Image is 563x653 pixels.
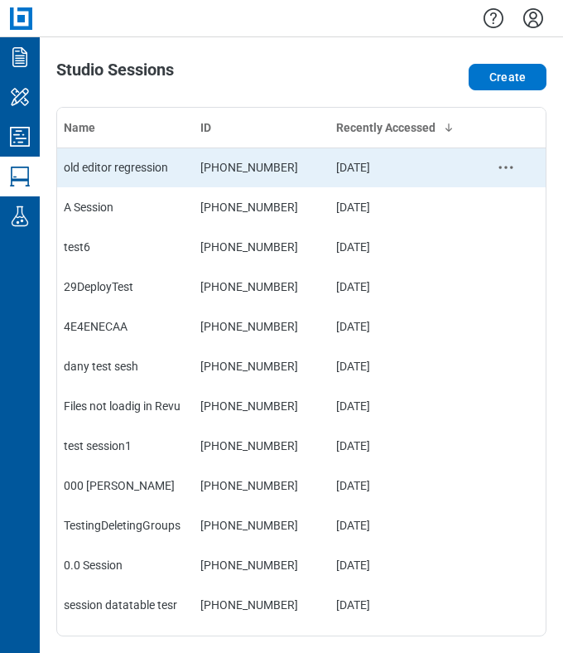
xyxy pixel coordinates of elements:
td: [PHONE_NUMBER] [194,386,330,426]
td: [DATE] [330,505,466,545]
div: TestingDeletingGroups [64,517,187,534]
td: [DATE] [330,585,466,625]
div: A Session [64,199,187,215]
td: [DATE] [330,267,466,307]
td: [PHONE_NUMBER] [194,505,330,545]
td: [DATE] [330,545,466,585]
div: session datatable tesr [64,597,187,613]
td: [PHONE_NUMBER] [194,307,330,346]
td: [PHONE_NUMBER] [194,148,330,187]
td: [PHONE_NUMBER] [194,227,330,267]
svg: My Workspace [7,84,33,110]
td: [DATE] [330,187,466,227]
td: [DATE] [330,227,466,267]
div: ID [200,119,324,136]
div: Name [64,119,187,136]
div: 4E4ENECAA [64,318,187,335]
td: [DATE] [330,426,466,466]
svg: Studio Sessions [7,163,33,190]
div: old editor regression [64,159,187,176]
button: context-menu [496,157,516,177]
svg: Studio Projects [7,123,33,150]
button: Settings [520,4,546,32]
div: 0.0 Session [64,557,187,573]
svg: Documents [7,44,33,70]
td: [PHONE_NUMBER] [194,466,330,505]
td: [DATE] [330,307,466,346]
td: [DATE] [330,386,466,426]
td: [PHONE_NUMBER] [194,187,330,227]
td: [PHONE_NUMBER] [194,346,330,386]
td: [PHONE_NUMBER] [194,426,330,466]
div: test session1 [64,438,187,454]
td: [PHONE_NUMBER] [194,585,330,625]
div: 29DeployTest [64,278,187,295]
div: Files not loadig in Revu [64,398,187,414]
div: Recently Accessed [336,119,460,136]
td: [DATE] [330,346,466,386]
div: 000 [PERSON_NAME] [64,477,187,494]
svg: Labs [7,203,33,230]
td: [DATE] [330,466,466,505]
td: [DATE] [330,148,466,187]
td: [PHONE_NUMBER] [194,267,330,307]
td: [PHONE_NUMBER] [194,545,330,585]
h1: Studio Sessions [56,60,174,87]
button: Create [469,64,546,90]
div: dany test sesh [64,358,187,375]
div: test6 [64,239,187,255]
